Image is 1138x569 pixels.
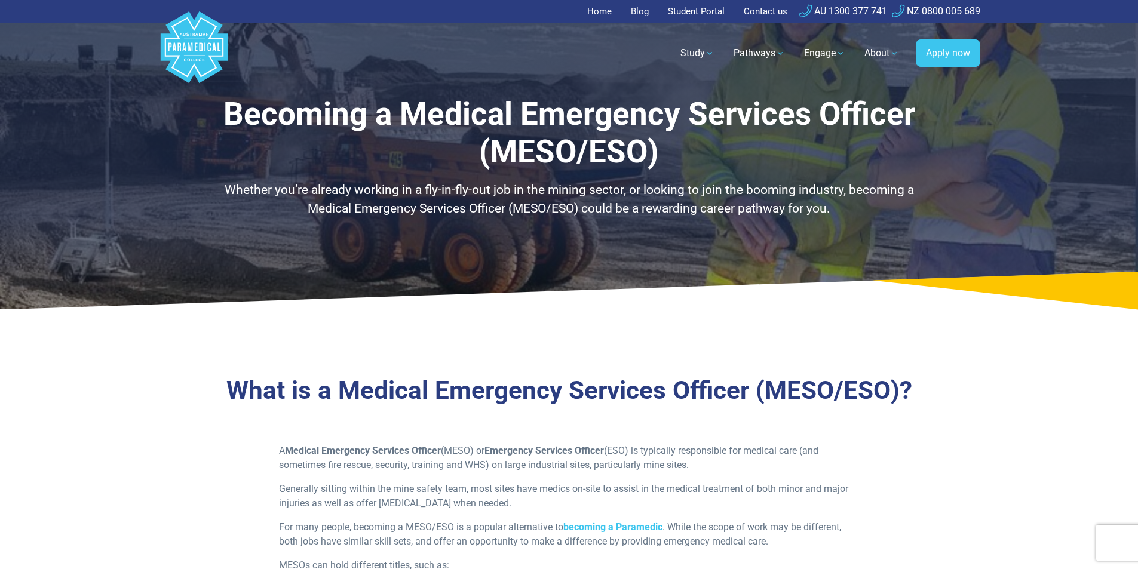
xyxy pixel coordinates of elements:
[673,36,722,70] a: Study
[726,36,792,70] a: Pathways
[857,36,906,70] a: About
[279,482,859,510] p: Generally sitting within the mine safety team, most sites have medics on-site to assist in the me...
[563,521,662,533] a: becoming a Paramedic
[220,376,919,406] h3: What is a Medical Emergency Services Officer (MESO/ESO)?
[892,5,980,17] a: NZ 0800 005 689
[799,5,887,17] a: AU 1300 377 741
[279,520,859,549] p: For many people, becoming a MESO/ESO is a popular alternative to . While the scope of work may be...
[797,36,852,70] a: Engage
[220,96,919,171] h1: Becoming a Medical Emergency Services Officer (MESO/ESO)
[285,445,441,456] strong: Medical Emergency Services Officer
[158,23,230,84] a: Australian Paramedical College
[916,39,980,67] a: Apply now
[279,444,859,472] p: A (MESO) or (ESO) is typically responsible for medical care (and sometimes fire rescue, security,...
[220,181,919,219] p: Whether you’re already working in a fly-in-fly-out job in the mining sector, or looking to join t...
[484,445,604,456] strong: Emergency Services Officer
